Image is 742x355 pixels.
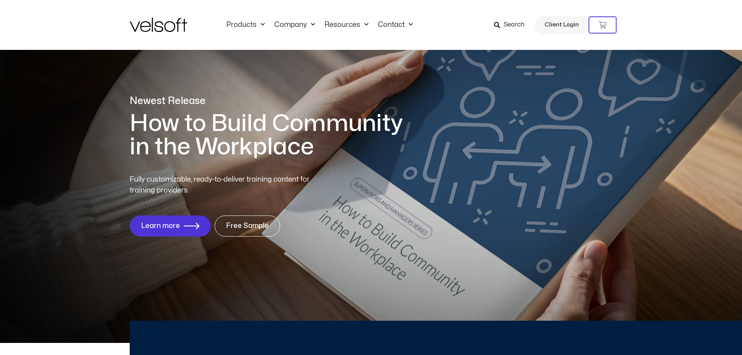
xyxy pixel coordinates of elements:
img: Velsoft Training Materials [130,18,187,32]
iframe: chat widget [643,338,738,355]
p: Newest Release [130,94,414,108]
a: ResourcesMenu Toggle [320,21,373,29]
span: Client Login [545,20,579,30]
a: Search [494,18,530,32]
p: Fully customizable, ready-to-deliver training content for training providers. [130,174,324,196]
a: ProductsMenu Toggle [222,21,270,29]
nav: Menu [222,21,418,29]
a: Learn more [130,215,211,237]
span: Learn more [141,222,180,230]
a: ContactMenu Toggle [373,21,418,29]
span: Free Sample [226,222,269,230]
span: Search [504,20,525,30]
h1: How to Build Community in the Workplace [130,112,414,159]
a: Client Login [535,16,589,34]
a: CompanyMenu Toggle [270,21,320,29]
a: Free Sample [215,215,280,237]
